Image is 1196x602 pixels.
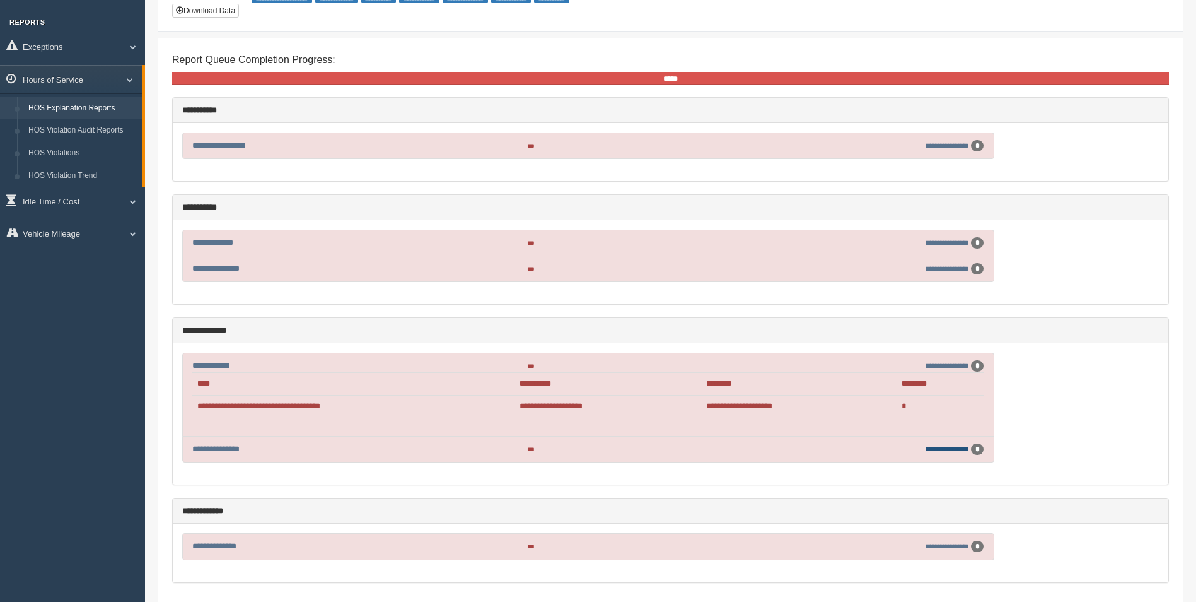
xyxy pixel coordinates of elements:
a: HOS Violation Trend [23,165,142,187]
h4: Report Queue Completion Progress: [172,54,1169,66]
a: HOS Violations [23,142,142,165]
a: HOS Violation Audit Reports [23,119,142,142]
a: HOS Explanation Reports [23,97,142,120]
button: Download Data [172,4,239,18]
